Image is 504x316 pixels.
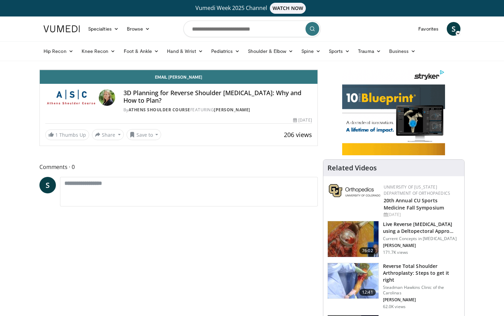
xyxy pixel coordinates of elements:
span: 1 [55,132,58,138]
a: Shoulder & Elbow [244,44,297,58]
h3: Reverse Total Shoulder Arthroplasty: Steps to get it right [383,263,460,283]
a: Business [385,44,420,58]
img: 326034_0000_1.png.150x105_q85_crop-smart_upscale.jpg [328,263,379,299]
img: 684033_3.png.150x105_q85_crop-smart_upscale.jpg [328,221,379,257]
h3: Live Reverse [MEDICAL_DATA] using a Deltopectoral Appro… [383,221,460,235]
h4: 3D Planning for Reverse Shoulder [MEDICAL_DATA]: Why and How to Plan? [123,89,312,104]
a: Athens Shoulder Course [129,107,190,113]
img: Avatar [99,89,115,106]
a: Foot & Ankle [120,44,163,58]
p: Steadman Hawkins Clinic of the Carolinas [383,285,460,296]
div: [DATE] [293,117,312,123]
a: Vumedi Week 2025 ChannelWATCH NOW [45,3,459,14]
a: Specialties [84,22,123,36]
div: [DATE] [384,212,459,218]
a: S [39,177,56,193]
a: 1 Thumbs Up [45,129,89,140]
a: 76:02 Live Reverse [MEDICAL_DATA] using a Deltopectoral Appro… Current Concepts in [MEDICAL_DATA]... [327,221,460,257]
a: Sports [325,44,354,58]
a: Email [PERSON_NAME] [40,70,317,84]
span: 76:02 [359,247,376,254]
a: Trauma [354,44,385,58]
p: 62.0K views [383,304,406,309]
input: Search topics, interventions [183,21,321,37]
div: By FEATURING [123,107,312,113]
a: Knee Recon [77,44,120,58]
a: Browse [123,22,154,36]
a: 20th Annual CU Sports Medicine Fall Symposium [384,197,444,211]
a: Hand & Wrist [163,44,207,58]
p: Current Concepts in [MEDICAL_DATA] [383,236,460,241]
a: Favorites [414,22,443,36]
a: Pediatrics [207,44,244,58]
img: Athens Shoulder Course [45,89,96,106]
span: WATCH NOW [270,3,306,14]
img: VuMedi Logo [44,25,80,32]
iframe: Advertisement [342,69,445,155]
a: S [447,22,460,36]
span: 206 views [284,131,312,139]
span: Comments 0 [39,162,318,171]
button: Share [92,129,124,140]
a: University of [US_STATE] Department of Orthopaedics [384,184,450,196]
a: [PERSON_NAME] [214,107,250,113]
p: [PERSON_NAME] [383,243,460,248]
span: 12:41 [359,289,376,296]
h4: Related Videos [327,164,377,172]
p: 171.7K views [383,250,408,255]
a: Hip Recon [39,44,77,58]
a: Spine [297,44,324,58]
button: Save to [127,129,161,140]
a: 12:41 Reverse Total Shoulder Arthroplasty: Steps to get it right Steadman Hawkins Clinic of the C... [327,263,460,309]
img: 355603a8-37da-49b6-856f-e00d7e9307d3.png.150x105_q85_autocrop_double_scale_upscale_version-0.2.png [329,184,380,197]
p: [PERSON_NAME] [383,297,460,303]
